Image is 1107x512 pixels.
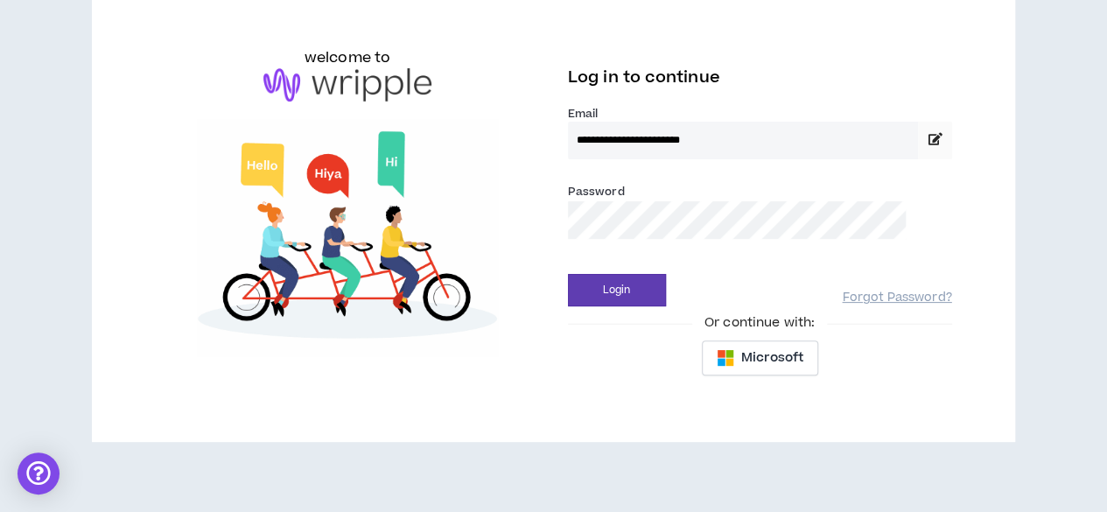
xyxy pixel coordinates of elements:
span: Microsoft [741,348,803,368]
button: Login [568,274,666,306]
span: Or continue with: [692,313,827,333]
h6: welcome to [305,47,391,68]
button: Microsoft [702,340,818,375]
img: logo-brand.png [263,68,431,102]
div: Open Intercom Messenger [18,452,60,494]
label: Email [568,106,952,122]
img: Welcome to Wripple [155,119,539,357]
a: Forgot Password? [842,290,951,306]
span: Log in to continue [568,67,720,88]
label: Password [568,184,625,200]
